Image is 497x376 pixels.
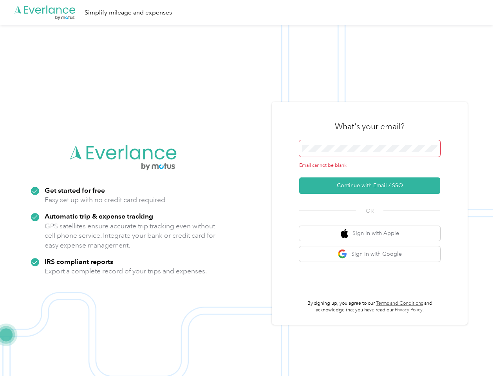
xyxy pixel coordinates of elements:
h3: What's your email? [335,121,405,132]
button: apple logoSign in with Apple [299,226,440,241]
button: google logoSign in with Google [299,246,440,262]
div: Email cannot be blank [299,162,440,169]
p: GPS satellites ensure accurate trip tracking even without cell phone service. Integrate your bank... [45,221,216,250]
strong: IRS compliant reports [45,257,113,266]
p: Export a complete record of your trips and expenses. [45,266,207,276]
strong: Automatic trip & expense tracking [45,212,153,220]
a: Terms and Conditions [376,300,423,306]
strong: Get started for free [45,186,105,194]
button: Continue with Email / SSO [299,177,440,194]
img: apple logo [341,229,349,239]
a: Privacy Policy [395,307,423,313]
img: google logo [338,249,347,259]
p: Easy set up with no credit card required [45,195,165,205]
span: OR [356,207,383,215]
p: By signing up, you agree to our and acknowledge that you have read our . [299,300,440,314]
div: Simplify mileage and expenses [85,8,172,18]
